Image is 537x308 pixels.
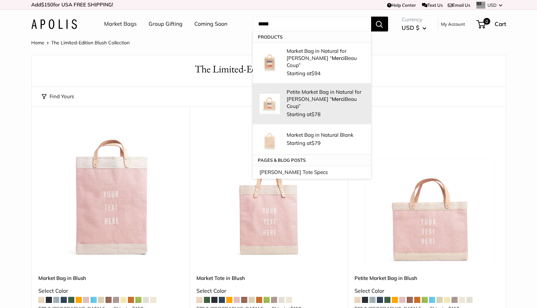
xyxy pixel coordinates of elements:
a: 0 Cart [477,19,506,29]
p: Pages & Blog posts [253,155,371,166]
img: description_Our first Blush Market Bag [38,123,183,267]
span: Starting at [287,70,321,76]
a: Market Bag in Blush [38,274,183,282]
span: The Limited-Edition Blush Collection [51,40,130,46]
nav: Breadcrumb [31,38,130,47]
span: Cart [495,20,506,27]
a: description_Perfect for any art project. Kids hand prints anyone? Market Bag in Natural Blank Sta... [253,124,371,155]
img: Market Tote in Blush [196,123,341,267]
a: Home [31,40,44,46]
p: Market Bag in Natural Blank [287,131,364,138]
p: Products [253,31,371,42]
span: 0 [483,18,490,25]
img: description_Our first ever Blush Collection [354,123,499,267]
a: description_Our first ever Blush CollectionPetite Market Bag in Blush [354,123,499,267]
button: Search [371,17,388,31]
span: Starting at [287,140,321,146]
span: USD [487,2,497,8]
a: My Account [441,20,465,28]
p: Petite Market Bag in Natural for [PERSON_NAME] “ Beau Coup” [287,88,364,110]
a: Petite Market Bag in Natural for Clare V. “Merci Beau Coup” Petite Market Bag in Natural for [PER... [253,83,371,124]
a: Petite Market Bag in Blush [354,274,499,282]
span: USD $ [402,24,419,31]
span: $150 [41,1,53,8]
img: description_Perfect for any art project. Kids hand prints anyone? [260,129,280,150]
span: Starting at [287,111,321,117]
a: Market Tote in BlushMarket Tote in Blush [196,123,341,267]
img: Petite Market Bag in Natural for Clare V. “Merci Beau Coup” [260,94,280,114]
a: [PERSON_NAME] Tote Specs [253,166,371,179]
strong: Merci [332,55,345,61]
strong: Merci [332,96,345,102]
input: Search... [253,17,371,31]
a: Email Us [448,2,470,8]
a: description_Our first Blush Market BagMarket Bag in Blush [38,123,183,267]
button: Find Yours [42,92,74,101]
a: Help Center [387,2,416,8]
p: Market Bag in Natural for [PERSON_NAME] “ Beau Coup” [287,47,364,69]
div: Select Color [196,286,341,296]
span: Currency [402,15,426,24]
div: Select Color [38,286,183,296]
a: Coming Soon [194,19,227,29]
span: $94 [311,70,321,76]
button: USD $ [402,22,426,33]
img: Apolis [31,19,77,29]
a: description_Exclusive Collab with Clare V Market Bag in Natural for [PERSON_NAME] “MerciBeau Coup... [253,42,371,83]
a: Group Gifting [149,19,183,29]
a: Market Bags [104,19,137,29]
span: $78 [311,111,321,117]
span: $79 [311,140,321,146]
div: Select Color [354,286,499,296]
img: description_Exclusive Collab with Clare V [260,53,280,73]
a: Market Tote in Blush [196,274,341,282]
h1: The Limited-Edition Blush Collection [42,62,496,76]
a: Text Us [422,2,443,8]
